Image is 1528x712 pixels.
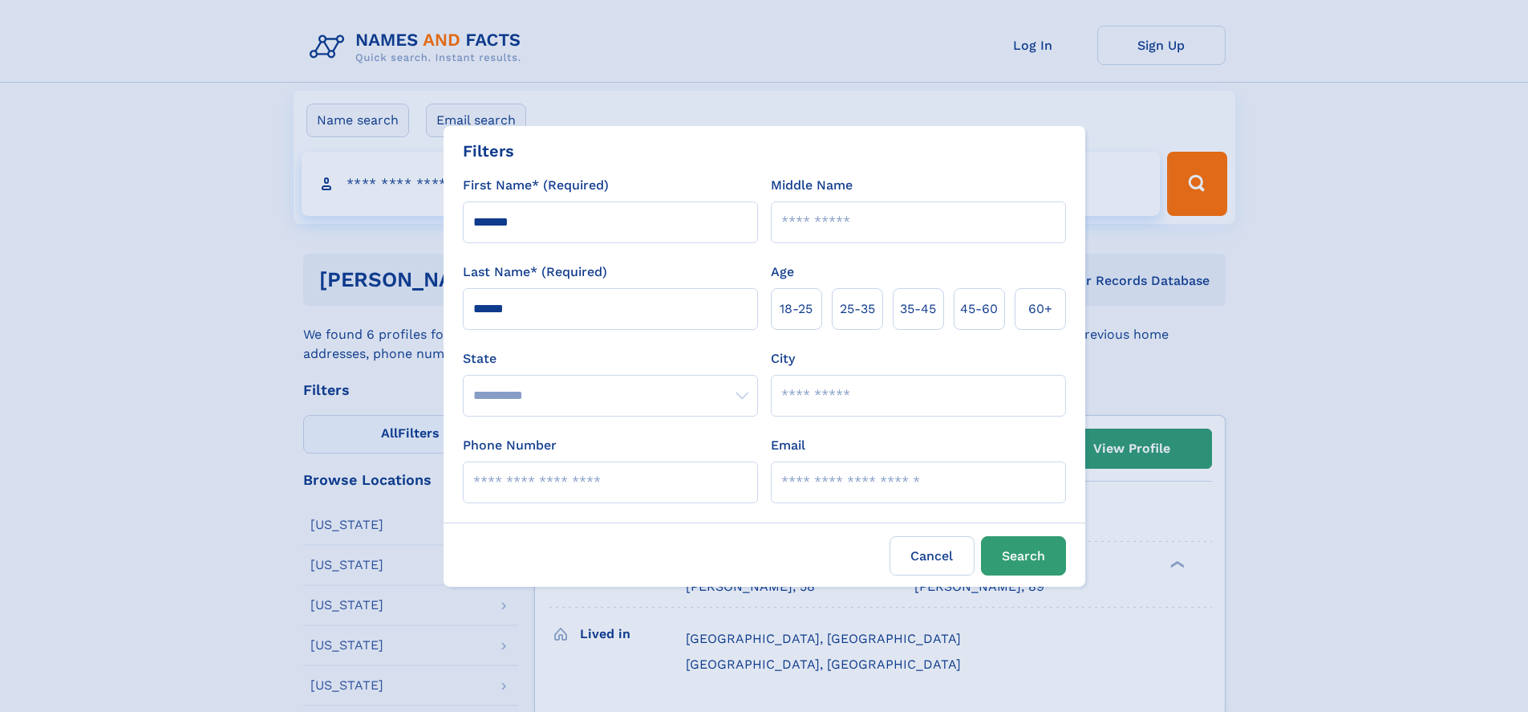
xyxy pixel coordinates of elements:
[960,299,998,319] span: 45‑60
[463,139,514,163] div: Filters
[890,536,975,576] label: Cancel
[771,176,853,195] label: Middle Name
[463,436,557,455] label: Phone Number
[771,349,795,368] label: City
[900,299,936,319] span: 35‑45
[840,299,875,319] span: 25‑35
[780,299,813,319] span: 18‑25
[1028,299,1052,319] span: 60+
[771,262,794,282] label: Age
[463,262,607,282] label: Last Name* (Required)
[771,436,805,455] label: Email
[463,176,609,195] label: First Name* (Required)
[463,349,758,368] label: State
[981,536,1066,576] button: Search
